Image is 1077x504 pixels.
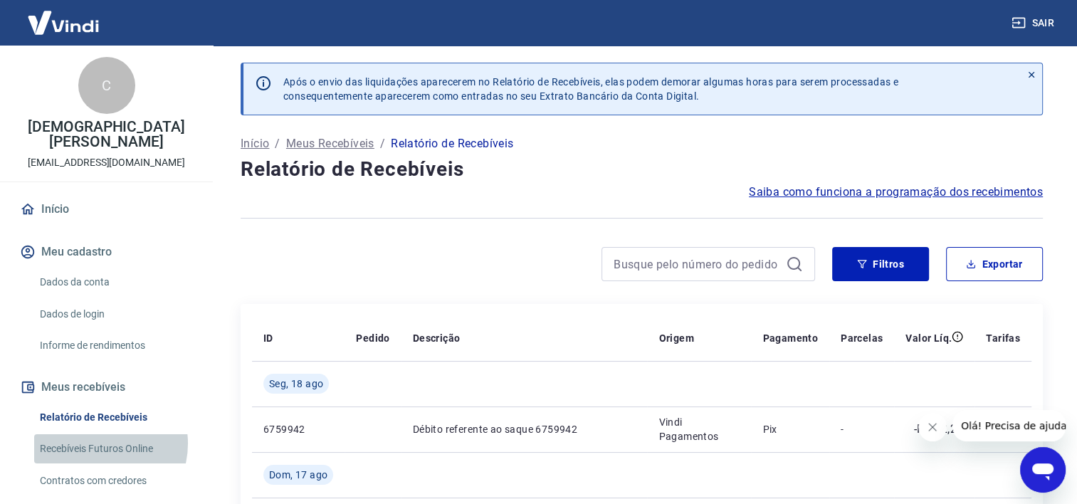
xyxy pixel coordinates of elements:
span: Seg, 18 ago [269,377,323,391]
button: Meu cadastro [17,236,196,268]
iframe: Botão para abrir a janela de mensagens [1020,447,1066,493]
a: Saiba como funciona a programação dos recebimentos [749,184,1043,201]
a: Início [241,135,269,152]
iframe: Fechar mensagem [918,413,947,441]
p: Valor Líq. [905,331,952,345]
button: Sair [1009,10,1060,36]
p: Descrição [413,331,461,345]
p: Vindi Pagamentos [658,415,740,443]
p: Após o envio das liquidações aparecerem no Relatório de Recebíveis, elas podem demorar algumas ho... [283,75,898,103]
a: Dados da conta [34,268,196,297]
iframe: Mensagem da empresa [952,410,1066,441]
p: - [841,422,883,436]
a: Contratos com credores [34,466,196,495]
p: ID [263,331,273,345]
p: 6759942 [263,422,333,436]
p: Pedido [356,331,389,345]
p: Parcelas [841,331,883,345]
a: Início [17,194,196,225]
p: Pagamento [762,331,818,345]
p: / [275,135,280,152]
input: Busque pelo número do pedido [614,253,780,275]
img: Vindi [17,1,110,44]
a: Relatório de Recebíveis [34,403,196,432]
p: Débito referente ao saque 6759942 [413,422,636,436]
span: Olá! Precisa de ajuda? [9,10,120,21]
button: Filtros [832,247,929,281]
p: [EMAIL_ADDRESS][DOMAIN_NAME] [28,155,185,170]
h4: Relatório de Recebíveis [241,155,1043,184]
p: -R$ 72,21 [914,421,964,438]
p: Tarifas [986,331,1020,345]
p: [DEMOGRAPHIC_DATA][PERSON_NAME] [11,120,201,149]
a: Dados de login [34,300,196,329]
p: / [380,135,385,152]
p: Origem [658,331,693,345]
button: Exportar [946,247,1043,281]
p: Pix [762,422,818,436]
a: Informe de rendimentos [34,331,196,360]
button: Meus recebíveis [17,372,196,403]
a: Recebíveis Futuros Online [34,434,196,463]
p: Relatório de Recebíveis [391,135,513,152]
span: Dom, 17 ago [269,468,327,482]
div: C [78,57,135,114]
a: Meus Recebíveis [286,135,374,152]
